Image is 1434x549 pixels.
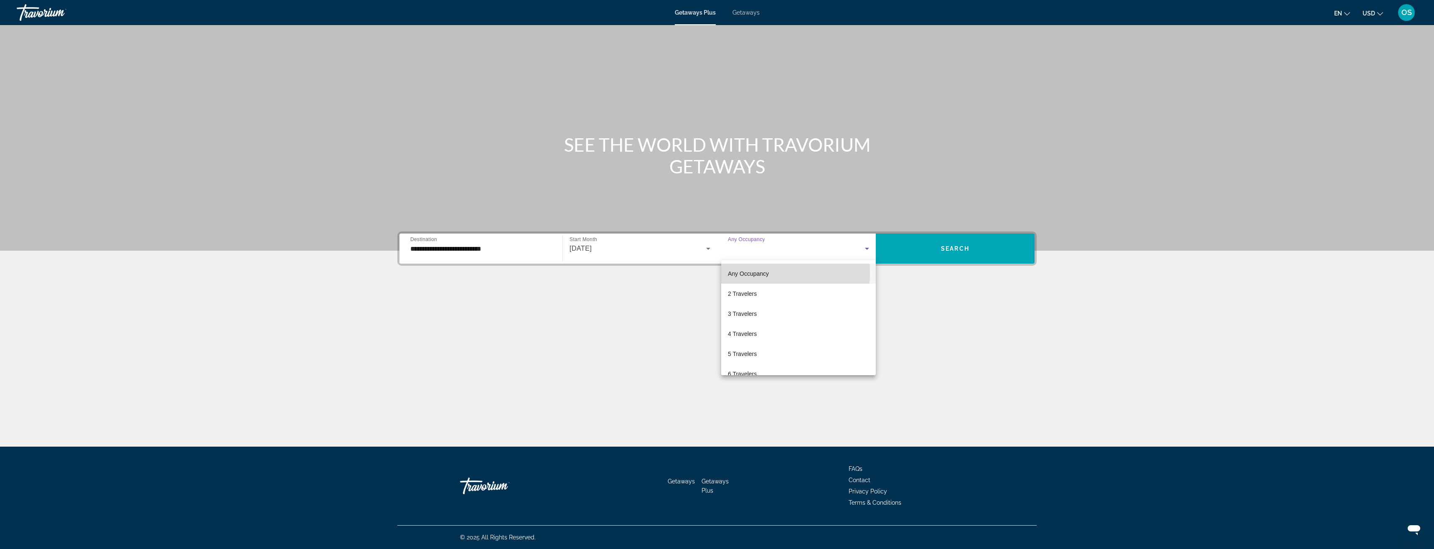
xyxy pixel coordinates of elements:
span: 4 Travelers [728,329,757,339]
span: Any Occupancy [728,270,769,277]
span: 5 Travelers [728,349,757,359]
span: 6 Travelers [728,369,757,379]
span: 2 Travelers [728,289,757,299]
span: 3 Travelers [728,309,757,319]
iframe: Button to launch messaging window [1401,516,1427,542]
